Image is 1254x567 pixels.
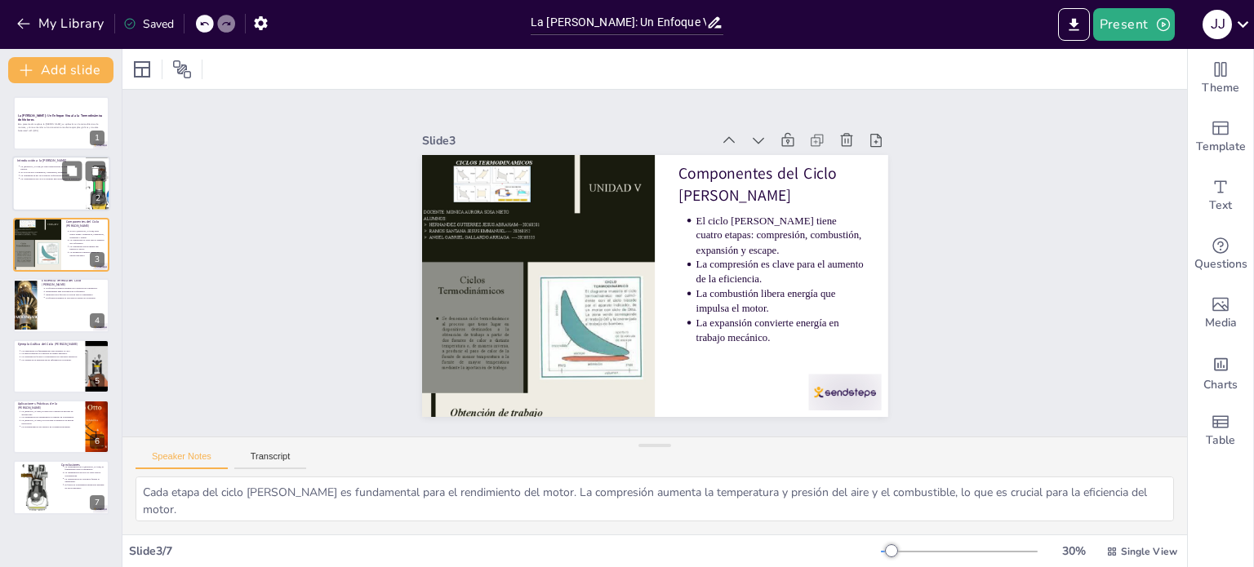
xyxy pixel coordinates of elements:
div: 3 [13,218,109,272]
p: Componentes del Ciclo [PERSON_NAME] [66,219,104,228]
p: Generated with [URL] [18,129,104,132]
div: Get real-time input from your audience [1188,225,1253,284]
button: Present [1093,8,1175,41]
div: Slide 3 / 7 [129,543,881,559]
button: Add slide [8,57,113,83]
span: Template [1196,138,1246,156]
p: Esta presentación explora la [PERSON_NAME], su aplicación en la termodinámica de motores, y cómo ... [18,123,104,129]
div: Add images, graphics, shapes or video [1188,284,1253,343]
div: Add a table [1188,401,1253,460]
div: 2 [91,192,105,206]
div: Saved [123,16,174,32]
span: Theme [1202,79,1239,97]
p: La optimización del ciclo es clave para la sostenibilidad. [64,472,104,477]
p: La [PERSON_NAME] se aplica en el diseño de motores de automóviles. [21,410,80,415]
p: Conclusiones [61,463,104,467]
p: Ejemplo Gráfico del Ciclo [PERSON_NAME] [18,341,81,346]
div: 4 [13,278,109,332]
div: 5 [90,374,104,388]
div: J J [1203,10,1232,39]
span: Charts [1203,376,1238,394]
div: Change the overall theme [1188,49,1253,108]
p: La [PERSON_NAME] es clave para el desarrollo de nuevas tecnologías. [21,419,80,425]
span: Questions [1194,255,1247,273]
div: 6 [90,434,104,449]
span: Table [1206,432,1235,450]
strong: La [PERSON_NAME]: Un Enfoque Visual a la Termodinámica de Motores [18,113,103,122]
div: Add text boxes [1188,166,1253,225]
p: La sostenibilidad es un objetivo en la industria moderna. [21,425,80,428]
div: 7 [90,495,104,510]
button: Delete Slide [86,162,105,181]
p: El ciclo [PERSON_NAME] tiene cuatro etapas: compresión, combustión, expansión y escape. [693,241,861,363]
p: El ciclo [PERSON_NAME] tiene cuatro etapas: compresión, combustión, expansión y escape. [69,230,104,239]
div: 6 [13,400,109,454]
button: Duplicate Slide [62,162,82,181]
span: Single View [1121,545,1177,558]
div: 30 % [1054,543,1093,559]
button: Speaker Notes [136,451,228,469]
p: Temperaturas más altas mejoran la eficiencia. [46,290,104,294]
p: Introducción a la [PERSON_NAME] [17,159,81,164]
p: La visualización de conceptos facilita el aprendizaje. [64,477,104,483]
p: Optimizar estos factores es crucial para el rendimiento. [46,293,104,296]
div: 4 [90,313,104,328]
p: La claridad en la presentación de información es esencial. [21,358,80,361]
div: 7 [13,460,109,514]
p: Eficiencia Térmica del Ciclo [PERSON_NAME] [42,278,104,287]
p: La visualización facilita la comprensión de conceptos abstractos. [21,355,80,358]
p: La combustión libera energía que impulsa el motor. [69,245,104,250]
div: 2 [12,157,110,212]
textarea: Cada etapa del ciclo [PERSON_NAME] es fundamental para el rendimiento del motor. La compresión au... [136,476,1174,521]
p: La compresión es clave para el aumento de la eficiencia. [69,239,104,245]
p: La eficiencia térmica depende de la relación de compresión. [46,287,104,290]
button: Transcript [234,451,307,469]
p: La compresión es clave para el aumento de la eficiencia. [678,278,839,388]
p: La energía química se convierte en trabajo mecánico. [21,352,80,355]
p: La comprensión de la [PERSON_NAME] es fundamental para los ingenieros. [64,465,104,471]
span: Media [1205,314,1237,332]
div: 1 [13,96,109,150]
div: 3 [90,252,104,267]
button: J J [1203,8,1232,41]
span: Text [1209,197,1232,215]
div: 5 [13,339,109,393]
div: Add charts and graphs [1188,343,1253,401]
p: La optimización del ciclo mejora la eficiencia del motor. [20,175,81,178]
p: La expansión convierte energía en trabajo mecánico. [650,329,811,438]
div: Add ready made slides [1188,108,1253,166]
button: Export to PowerPoint [1058,8,1090,41]
span: Position [172,60,192,79]
div: Layout [129,56,155,82]
p: Los diagramas son fundamentales para entender el ciclo. [21,349,80,352]
p: La expansión convierte energía en trabajo mecánico. [69,250,104,256]
div: 1 [90,131,104,145]
p: La comprensión del ciclo es esencial para estudiantes de ingeniería. [20,177,81,180]
p: El ciclo incluye compresión, combustión, expansión y escape. [20,171,81,175]
p: La optimización del rendimiento es esencial en la ingeniería. [21,416,80,419]
p: La [PERSON_NAME] es clave para motores de combustión interna. [20,165,81,171]
p: El futuro de la ingeniería automotriz depende de estos principios. [64,484,104,489]
div: Slide 3 [510,33,769,192]
input: Insert title [531,11,706,34]
p: Aplicaciones Prácticas de la [PERSON_NAME] [18,401,81,410]
p: La combustión libera energía que impulsa el motor. [664,303,825,413]
button: My Library [12,11,111,37]
p: La eficiencia térmica es vital para el desarrollo sostenible. [46,296,104,299]
p: Componentes del Ciclo [PERSON_NAME] [703,188,886,318]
